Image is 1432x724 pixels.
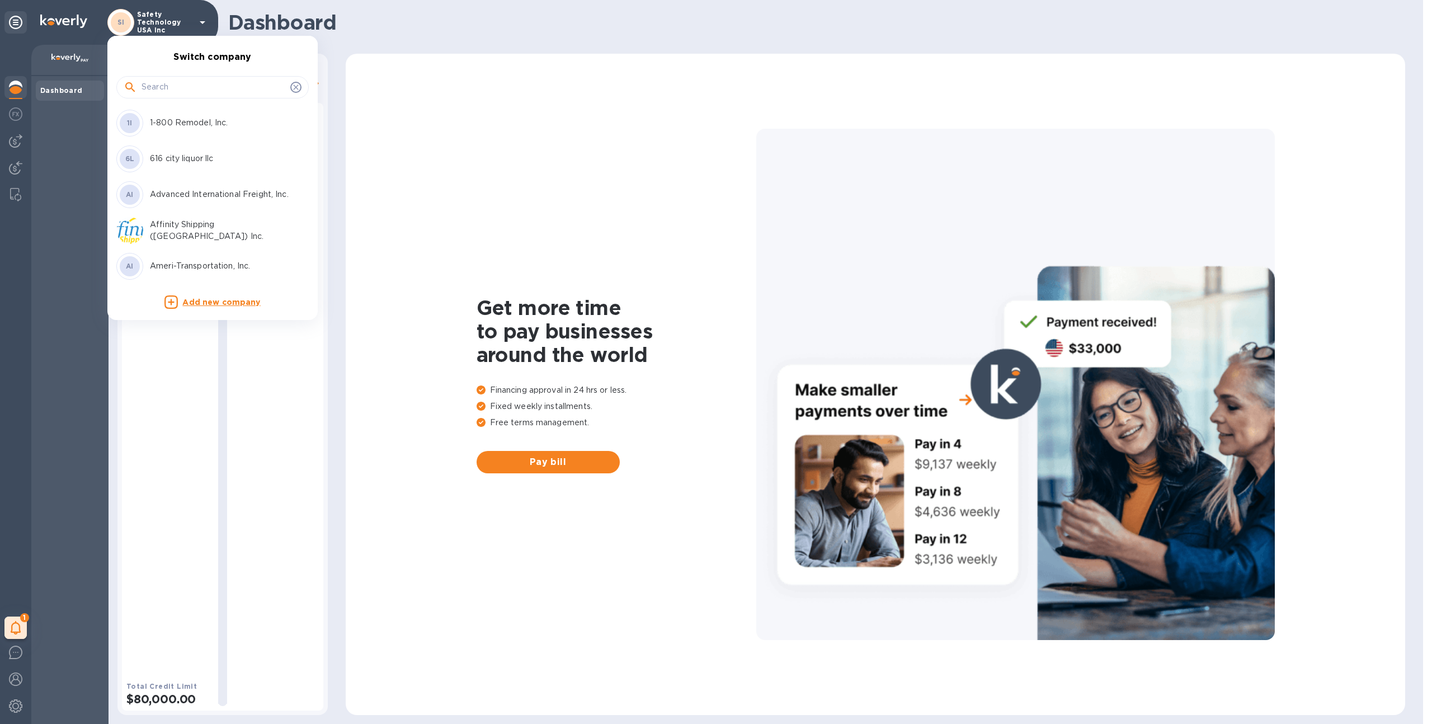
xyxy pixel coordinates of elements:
p: Add new company [182,297,260,309]
b: 6L [125,154,135,163]
b: AI [126,190,134,199]
p: Affinity Shipping ([GEOGRAPHIC_DATA]) Inc. [150,219,291,242]
p: 1-800 Remodel, Inc. [150,117,291,129]
p: 616 city liquor llc [150,153,291,164]
p: Advanced International Freight, Inc. [150,189,291,200]
input: Search [142,79,286,96]
b: AI [126,262,134,270]
b: 1I [127,119,133,127]
p: Ameri-Transportation, Inc. [150,260,291,272]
